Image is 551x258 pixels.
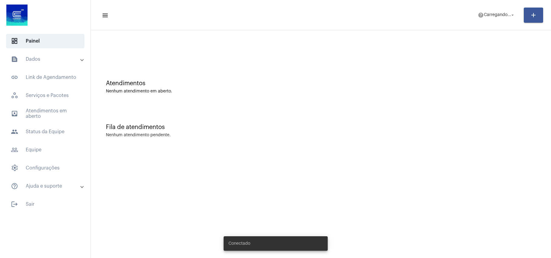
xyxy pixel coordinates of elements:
span: Status da Equipe [6,124,84,139]
mat-icon: sidenav icon [11,146,18,153]
span: Atendimentos em aberto [6,106,84,121]
mat-icon: sidenav icon [11,128,18,135]
span: Serviços e Pacotes [6,88,84,103]
mat-icon: sidenav icon [11,110,18,117]
mat-expansion-panel-header: sidenav iconAjuda e suporte [4,179,90,193]
span: Conectado [228,240,250,247]
mat-panel-title: Dados [11,56,81,63]
mat-icon: sidenav icon [11,74,18,81]
span: Configurações [6,161,84,175]
span: sidenav icon [11,92,18,99]
img: d4669ae0-8c07-2337-4f67-34b0df7f5ae4.jpeg [5,3,29,27]
div: Atendimentos [106,80,536,87]
button: Carregando... [474,9,519,21]
mat-icon: sidenav icon [102,12,108,19]
mat-icon: sidenav icon [11,182,18,190]
div: Nenhum atendimento em aberto. [106,89,536,94]
mat-icon: sidenav icon [11,56,18,63]
mat-icon: help [478,12,484,18]
mat-expansion-panel-header: sidenav iconDados [4,52,90,66]
mat-icon: arrow_drop_down [510,12,515,18]
span: Sair [6,197,84,211]
span: sidenav icon [11,164,18,172]
mat-icon: sidenav icon [11,201,18,208]
div: Fila de atendimentos [106,124,536,131]
mat-icon: add [530,11,537,19]
span: Link de Agendamento [6,70,84,85]
span: Carregando... [484,13,511,17]
span: Equipe [6,143,84,157]
div: Nenhum atendimento pendente. [106,133,171,137]
span: sidenav icon [11,37,18,45]
mat-panel-title: Ajuda e suporte [11,182,81,190]
span: Painel [6,34,84,48]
